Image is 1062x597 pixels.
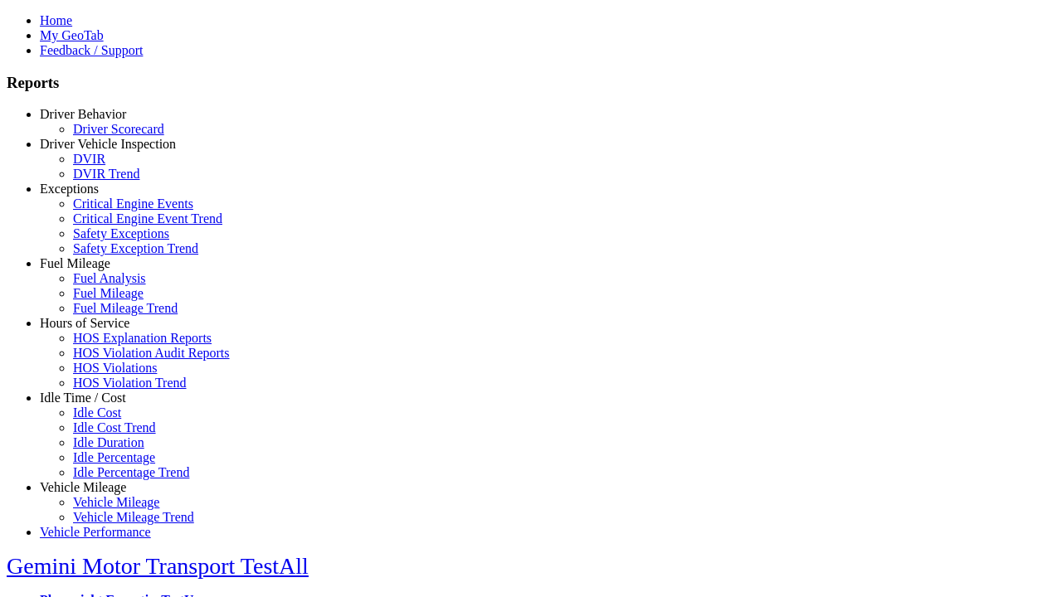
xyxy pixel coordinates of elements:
[73,286,144,300] a: Fuel Mileage
[73,405,121,420] a: Idle Cost
[73,450,155,464] a: Idle Percentage
[73,167,139,181] a: DVIR Trend
[73,241,198,255] a: Safety Exception Trend
[73,122,164,136] a: Driver Scorecard
[73,420,156,434] a: Idle Cost Trend
[40,480,126,494] a: Vehicle Mileage
[73,211,222,226] a: Critical Engine Event Trend
[40,137,176,151] a: Driver Vehicle Inspection
[7,553,309,579] a: Gemini Motor Transport TestAll
[73,331,212,345] a: HOS Explanation Reports
[40,391,126,405] a: Idle Time / Cost
[73,226,169,240] a: Safety Exceptions
[73,152,105,166] a: DVIR
[40,182,99,196] a: Exceptions
[73,271,146,285] a: Fuel Analysis
[73,301,178,315] a: Fuel Mileage Trend
[40,28,104,42] a: My GeoTab
[73,361,157,375] a: HOS Violations
[73,495,159,509] a: Vehicle Mileage
[40,256,110,270] a: Fuel Mileage
[73,510,194,524] a: Vehicle Mileage Trend
[73,376,187,390] a: HOS Violation Trend
[73,465,189,479] a: Idle Percentage Trend
[73,197,193,211] a: Critical Engine Events
[40,525,151,539] a: Vehicle Performance
[40,107,126,121] a: Driver Behavior
[40,43,143,57] a: Feedback / Support
[40,316,129,330] a: Hours of Service
[73,435,144,449] a: Idle Duration
[73,346,230,360] a: HOS Violation Audit Reports
[40,13,72,27] a: Home
[7,74,1055,92] h3: Reports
